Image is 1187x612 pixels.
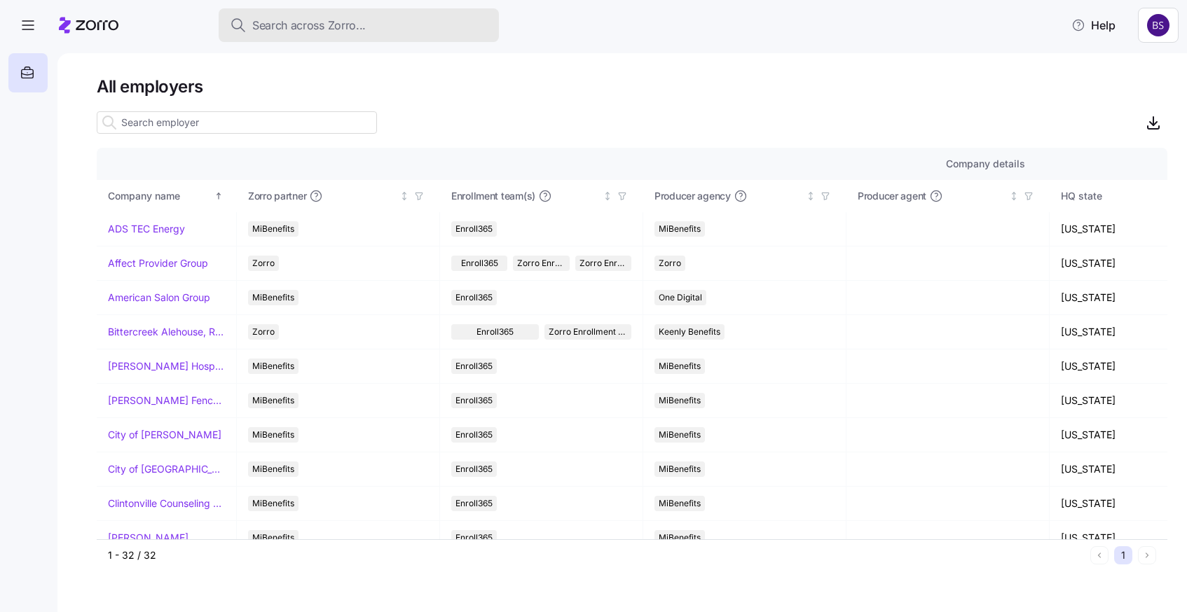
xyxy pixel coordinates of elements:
[237,180,440,212] th: Zorro partnerNot sorted
[108,462,225,476] a: City of [GEOGRAPHIC_DATA]
[659,256,681,271] span: Zorro
[219,8,499,42] button: Search across Zorro...
[108,188,212,204] div: Company name
[806,191,816,201] div: Not sorted
[455,359,493,374] span: Enroll365
[108,531,188,545] a: [PERSON_NAME]
[643,180,846,212] th: Producer agencyNot sorted
[659,530,701,545] span: MiBenefits
[451,189,535,203] span: Enrollment team(s)
[455,221,493,237] span: Enroll365
[108,256,208,270] a: Affect Provider Group
[659,324,720,340] span: Keenly Benefits
[399,191,409,201] div: Not sorted
[1138,546,1156,564] button: Next page
[252,221,294,237] span: MiBenefits
[252,256,275,271] span: Zorro
[659,359,701,374] span: MiBenefits
[252,427,294,443] span: MiBenefits
[252,359,294,374] span: MiBenefits
[1147,14,1169,36] img: 70e1238b338d2f51ab0eff200587d663
[654,189,731,203] span: Producer agency
[252,530,294,545] span: MiBenefits
[108,291,210,305] a: American Salon Group
[252,17,366,34] span: Search across Zorro...
[517,256,565,271] span: Zorro Enrollment Team
[455,427,493,443] span: Enroll365
[476,324,514,340] span: Enroll365
[549,324,628,340] span: Zorro Enrollment Team
[252,290,294,305] span: MiBenefits
[248,189,306,203] span: Zorro partner
[455,530,493,545] span: Enroll365
[252,393,294,408] span: MiBenefits
[108,428,221,442] a: City of [PERSON_NAME]
[858,189,926,203] span: Producer agent
[108,359,225,373] a: [PERSON_NAME] Hospitality
[108,548,1085,562] div: 1 - 32 / 32
[1009,191,1019,201] div: Not sorted
[252,324,275,340] span: Zorro
[1114,546,1132,564] button: 1
[455,496,493,511] span: Enroll365
[440,180,643,212] th: Enrollment team(s)Not sorted
[108,222,185,236] a: ADS TEC Energy
[659,461,701,477] span: MiBenefits
[1090,546,1109,564] button: Previous page
[1071,17,1116,34] span: Help
[455,393,493,408] span: Enroll365
[659,427,701,443] span: MiBenefits
[603,191,612,201] div: Not sorted
[108,496,225,510] a: Clintonville Counseling and Wellness
[1060,11,1127,39] button: Help
[97,180,237,212] th: Company nameSorted ascending
[659,221,701,237] span: MiBenefits
[108,394,225,408] a: [PERSON_NAME] Fence Company
[455,290,493,305] span: Enroll365
[659,496,701,511] span: MiBenefits
[461,256,498,271] span: Enroll365
[252,496,294,511] span: MiBenefits
[659,393,701,408] span: MiBenefits
[97,111,377,134] input: Search employer
[659,290,702,305] span: One Digital
[579,256,627,271] span: Zorro Enrollment Experts
[846,180,1050,212] th: Producer agentNot sorted
[214,191,224,201] div: Sorted ascending
[252,461,294,477] span: MiBenefits
[97,76,1167,97] h1: All employers
[108,325,225,339] a: Bittercreek Alehouse, Red Feather Lounge, Diablo & Sons Saloon
[455,461,493,477] span: Enroll365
